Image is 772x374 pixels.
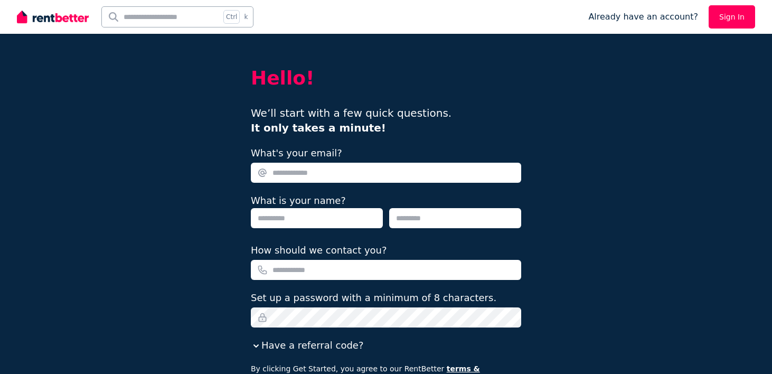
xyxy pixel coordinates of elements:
button: Have a referral code? [251,338,363,353]
span: Ctrl [223,10,240,24]
span: k [244,13,248,21]
label: How should we contact you? [251,243,387,258]
b: It only takes a minute! [251,121,386,134]
span: We’ll start with a few quick questions. [251,107,451,134]
img: RentBetter [17,9,89,25]
label: What's your email? [251,146,342,161]
h2: Hello! [251,68,521,89]
label: Set up a password with a minimum of 8 characters. [251,291,496,305]
label: What is your name? [251,195,346,206]
a: Sign In [709,5,755,29]
span: Already have an account? [588,11,698,23]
